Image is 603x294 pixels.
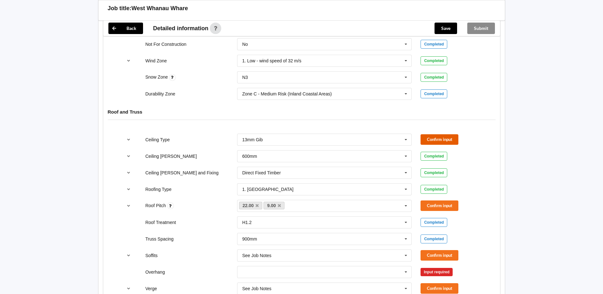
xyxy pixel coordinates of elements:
div: Completed [421,185,447,194]
div: Completed [421,152,447,161]
label: Durability Zone [145,91,175,96]
label: Soffits [145,253,158,258]
div: Completed [421,168,447,177]
div: Direct Fixed Timber [242,171,281,175]
button: Confirm input [421,283,458,294]
button: Save [435,23,457,34]
button: reference-toggle [122,55,135,66]
div: No [242,42,248,46]
div: 13mm Gib [242,137,263,142]
button: reference-toggle [122,167,135,178]
div: Zone C - Medium Risk (Inland Coastal Areas) [242,92,332,96]
div: N3 [242,75,248,80]
div: 1. [GEOGRAPHIC_DATA] [242,187,293,192]
span: Detailed information [153,25,209,31]
div: See Job Notes [242,286,271,291]
div: See Job Notes [242,253,271,258]
div: 900mm [242,237,257,241]
div: Completed [421,218,447,227]
div: 1. Low - wind speed of 32 m/s [242,59,301,63]
div: Completed [421,56,447,65]
a: 22.00 [239,202,263,209]
div: 600mm [242,154,257,158]
label: Not For Construction [145,42,186,47]
label: Truss Spacing [145,236,174,241]
label: Wind Zone [145,58,167,63]
h3: West Whanau Whare [132,5,188,12]
button: Back [108,23,143,34]
h3: Job title: [108,5,132,12]
button: Confirm input [421,134,458,145]
div: Completed [421,89,447,98]
button: reference-toggle [122,250,135,261]
button: reference-toggle [122,134,135,145]
label: Roof Treatment [145,220,176,225]
button: Confirm input [421,250,458,261]
label: Roof Pitch [145,203,167,208]
label: Ceiling [PERSON_NAME] [145,154,197,159]
button: reference-toggle [122,184,135,195]
label: Snow Zone [145,74,169,80]
label: Ceiling Type [145,137,170,142]
a: 9.00 [264,202,284,209]
h4: Roof and Truss [108,109,496,115]
div: Completed [421,73,447,82]
button: Confirm input [421,200,458,211]
label: Overhang [145,269,165,275]
div: Input required [421,268,453,276]
button: reference-toggle [122,150,135,162]
div: H1.2 [242,220,252,225]
div: Completed [421,234,447,243]
label: Ceiling [PERSON_NAME] and Fixing [145,170,218,175]
div: Completed [421,40,447,49]
label: Verge [145,286,157,291]
button: reference-toggle [122,200,135,212]
label: Roofing Type [145,187,171,192]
